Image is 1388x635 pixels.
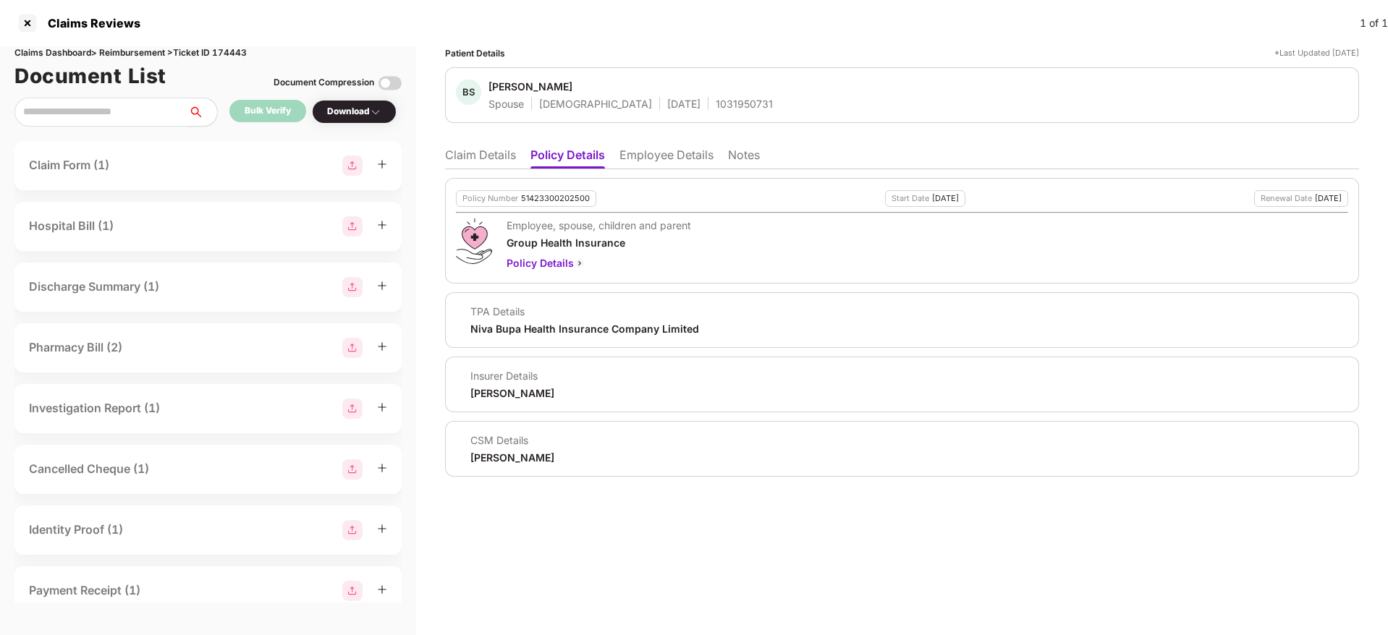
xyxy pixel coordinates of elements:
div: 51423300202500 [521,194,590,203]
div: Discharge Summary (1) [29,278,159,296]
img: svg+xml;base64,PHN2ZyBpZD0iR3JvdXBfMjg4MTMiIGRhdGEtbmFtZT0iR3JvdXAgMjg4MTMiIHhtbG5zPSJodHRwOi8vd3... [342,581,363,601]
img: svg+xml;base64,PHN2ZyBpZD0iQmFjay0yMHgyMCIgeG1sbnM9Imh0dHA6Ly93d3cudzMub3JnLzIwMDAvc3ZnIiB3aWR0aD... [574,257,585,269]
div: [PERSON_NAME] [470,386,554,400]
div: TPA Details [470,304,699,318]
div: [DATE] [667,97,701,111]
img: svg+xml;base64,PHN2ZyBpZD0iR3JvdXBfMjg4MTMiIGRhdGEtbmFtZT0iR3JvdXAgMjg4MTMiIHhtbG5zPSJodHRwOi8vd3... [342,459,363,480]
div: Patient Details [445,46,505,60]
img: svg+xml;base64,PHN2ZyBpZD0iR3JvdXBfMjg4MTMiIGRhdGEtbmFtZT0iR3JvdXAgMjg4MTMiIHhtbG5zPSJodHRwOi8vd3... [342,399,363,419]
div: Group Health Insurance [507,236,691,250]
div: Hospital Bill (1) [29,217,114,235]
div: Bulk Verify [245,104,291,118]
li: Policy Details [530,148,605,169]
div: Insurer Details [470,369,554,383]
div: BS [456,80,481,105]
div: [DATE] [932,194,959,203]
div: [DEMOGRAPHIC_DATA] [539,97,652,111]
div: Download [327,105,381,119]
img: svg+xml;base64,PHN2ZyBpZD0iR3JvdXBfMjg4MTMiIGRhdGEtbmFtZT0iR3JvdXAgMjg4MTMiIHhtbG5zPSJodHRwOi8vd3... [342,520,363,540]
span: search [187,106,217,118]
div: [PERSON_NAME] [488,80,572,93]
div: Investigation Report (1) [29,399,160,417]
div: Renewal Date [1261,194,1312,203]
li: Employee Details [619,148,714,169]
div: 1 of 1 [1360,15,1388,31]
button: search [187,98,218,127]
img: svg+xml;base64,PHN2ZyBpZD0iR3JvdXBfMjg4MTMiIGRhdGEtbmFtZT0iR3JvdXAgMjg4MTMiIHhtbG5zPSJodHRwOi8vd3... [342,155,363,176]
div: Claim Form (1) [29,156,109,174]
div: Employee, spouse, children and parent [507,218,691,232]
div: Payment Receipt (1) [29,581,140,600]
div: [PERSON_NAME] [470,451,554,464]
img: svg+xml;base64,PHN2ZyBpZD0iVG9nZ2xlLTMyeDMyIiB4bWxucz0iaHR0cDovL3d3dy53My5vcmcvMjAwMC9zdmciIHdpZH... [378,72,402,95]
div: [DATE] [1315,194,1342,203]
span: plus [377,463,387,473]
h1: Document List [14,60,166,92]
img: svg+xml;base64,PHN2ZyBpZD0iR3JvdXBfMjg4MTMiIGRhdGEtbmFtZT0iR3JvdXAgMjg4MTMiIHhtbG5zPSJodHRwOi8vd3... [342,277,363,297]
div: Niva Bupa Health Insurance Company Limited [470,322,699,336]
div: 1031950731 [716,97,773,111]
span: plus [377,159,387,169]
div: Document Compression [274,76,374,90]
span: plus [377,220,387,230]
span: plus [377,341,387,351]
div: Pharmacy Bill (2) [29,338,122,357]
span: plus [377,524,387,534]
span: plus [377,402,387,412]
span: plus [377,281,387,291]
span: plus [377,584,387,594]
div: Claims Reviews [39,16,140,30]
div: Start Date [892,194,929,203]
img: svg+xml;base64,PHN2ZyB4bWxucz0iaHR0cDovL3d3dy53My5vcmcvMjAwMC9zdmciIHdpZHRoPSI0OS4zMiIgaGVpZ2h0PS... [456,218,491,264]
li: Notes [728,148,760,169]
div: Policy Details [507,255,691,271]
div: Identity Proof (1) [29,521,123,539]
img: svg+xml;base64,PHN2ZyBpZD0iRHJvcGRvd24tMzJ4MzIiIHhtbG5zPSJodHRwOi8vd3d3LnczLm9yZy8yMDAwL3N2ZyIgd2... [370,106,381,118]
li: Claim Details [445,148,516,169]
div: Cancelled Cheque (1) [29,460,149,478]
img: svg+xml;base64,PHN2ZyBpZD0iR3JvdXBfMjg4MTMiIGRhdGEtbmFtZT0iR3JvdXAgMjg4MTMiIHhtbG5zPSJodHRwOi8vd3... [342,338,363,358]
div: Policy Number [462,194,518,203]
div: Spouse [488,97,524,111]
img: svg+xml;base64,PHN2ZyBpZD0iR3JvdXBfMjg4MTMiIGRhdGEtbmFtZT0iR3JvdXAgMjg4MTMiIHhtbG5zPSJodHRwOi8vd3... [342,216,363,236]
div: CSM Details [470,433,554,447]
div: Claims Dashboard > Reimbursement > Ticket ID 174443 [14,46,402,60]
div: *Last Updated [DATE] [1274,46,1359,60]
